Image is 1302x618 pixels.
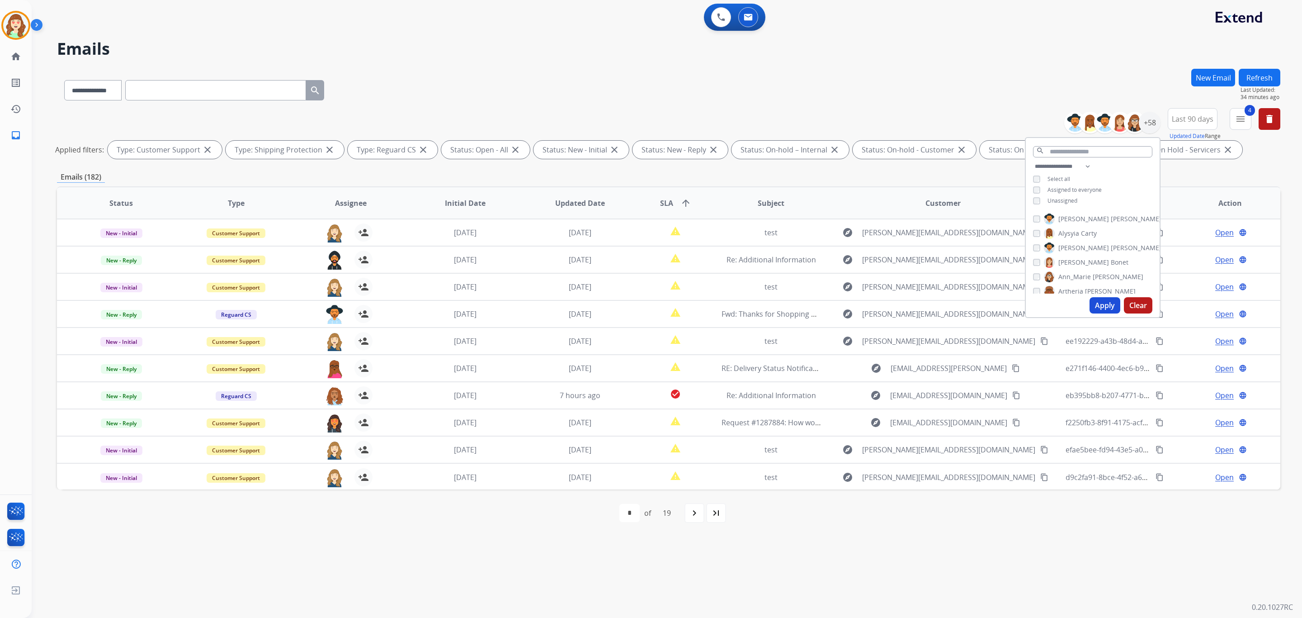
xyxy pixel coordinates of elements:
span: eb395bb8-b207-4771-b193-2c40948d7f6f [1066,390,1203,400]
mat-icon: explore [842,309,853,319]
span: Range [1170,132,1221,140]
span: Re: Additional Information [726,390,816,400]
span: Assignee [335,198,367,209]
span: Customer Support [207,337,265,347]
span: Customer [925,198,961,209]
mat-icon: report_problem [670,280,681,291]
span: Updated Date [555,198,605,209]
span: [DATE] [454,418,476,428]
span: Open [1215,336,1234,347]
span: [DATE] [569,228,591,238]
mat-icon: explore [871,363,882,374]
span: 34 minutes ago [1241,94,1280,101]
span: Open [1215,309,1234,319]
mat-icon: report_problem [670,226,681,237]
mat-icon: content_copy [1156,364,1164,372]
button: New Email [1191,69,1235,86]
span: Unassigned [1047,197,1077,204]
mat-icon: language [1239,310,1247,318]
div: Status: On Hold - Servicers [1121,141,1242,159]
span: New - Initial [100,283,142,292]
span: Reguard CS [216,310,257,319]
div: of [644,508,651,518]
span: [DATE] [454,363,476,373]
span: Customer Support [207,418,265,428]
mat-icon: report_problem [670,443,681,454]
mat-icon: close [324,144,335,155]
mat-icon: language [1239,391,1247,399]
div: Status: On-hold – Internal [731,141,849,159]
button: Last 90 days [1168,108,1217,130]
span: [PERSON_NAME][EMAIL_ADDRESS][DOMAIN_NAME] [862,472,1035,483]
mat-icon: arrow_upward [680,198,691,209]
span: Open [1215,417,1234,428]
img: agent-avatar [325,359,344,378]
span: Re: Additional Information [726,255,816,265]
mat-icon: report_problem [670,307,681,318]
span: [DATE] [454,255,476,265]
span: [DATE] [569,336,591,346]
div: 19 [656,504,678,522]
p: Applied filters: [55,144,104,155]
div: Type: Shipping Protection [226,141,344,159]
img: agent-avatar [325,305,344,324]
p: Emails (182) [57,171,105,183]
span: New - Reply [101,256,142,265]
span: Last 90 days [1172,117,1213,121]
span: [DATE] [454,228,476,238]
span: Customer Support [207,364,265,374]
mat-icon: delete [1264,114,1275,124]
mat-icon: close [829,144,840,155]
span: [PERSON_NAME][EMAIL_ADDRESS][DOMAIN_NAME] [862,336,1035,347]
mat-icon: language [1239,256,1247,264]
div: Status: New - Initial [533,141,629,159]
mat-icon: report_problem [670,416,681,427]
mat-icon: language [1239,228,1247,237]
span: RE: Delivery Status Notification (Failure) [722,363,856,373]
span: Open [1215,472,1234,483]
span: New - Reply [101,391,142,401]
mat-icon: close [956,144,967,155]
span: Customer Support [207,473,265,483]
span: test [764,445,778,455]
mat-icon: check_circle [670,389,681,399]
mat-icon: person_add [358,363,369,374]
button: Apply [1090,297,1120,314]
span: Customer Support [207,228,265,238]
span: [DATE] [569,309,591,319]
mat-icon: list_alt [10,77,21,88]
mat-icon: person_add [358,444,369,455]
img: agent-avatar [325,386,344,405]
mat-icon: person_add [358,390,369,401]
mat-icon: content_copy [1156,391,1164,399]
div: Status: New - Reply [632,141,728,159]
span: [PERSON_NAME] [1093,272,1143,281]
span: Artheria [1058,287,1083,296]
button: Updated Date [1170,133,1205,140]
mat-icon: person_add [358,254,369,265]
mat-icon: report_problem [670,361,681,372]
mat-icon: close [609,144,620,155]
mat-icon: explore [842,227,853,238]
mat-icon: search [310,85,321,96]
span: Open [1215,227,1234,238]
span: [DATE] [569,255,591,265]
mat-icon: explore [842,254,853,265]
span: Open [1215,390,1234,401]
mat-icon: content_copy [1156,473,1164,481]
th: Action [1165,187,1280,219]
mat-icon: content_copy [1012,418,1020,427]
span: [PERSON_NAME] [1058,214,1109,223]
mat-icon: person_add [358,417,369,428]
span: Alysyia [1058,229,1079,238]
img: agent-avatar [325,441,344,460]
span: [PERSON_NAME][EMAIL_ADDRESS][DOMAIN_NAME] [862,281,1035,292]
span: [PERSON_NAME] [1058,243,1109,252]
button: 4 [1230,108,1251,130]
mat-icon: history [10,104,21,114]
span: test [764,472,778,482]
span: f2250fb3-8f91-4175-acf7-eb7878904ad7 [1066,418,1198,428]
mat-icon: person_add [358,227,369,238]
span: [DATE] [569,418,591,428]
img: avatar [3,13,28,38]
